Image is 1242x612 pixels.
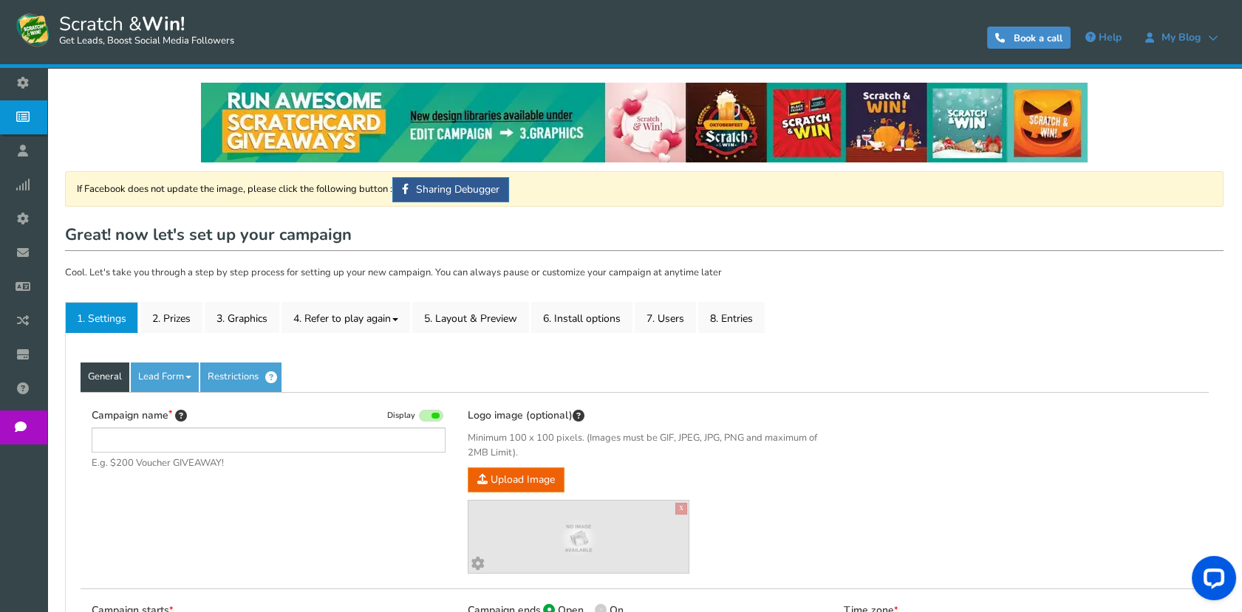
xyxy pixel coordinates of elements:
a: X [675,503,687,515]
a: Restrictions [200,362,282,392]
a: 8. Entries [698,302,765,333]
a: Book a call [987,27,1071,49]
a: 6. Install options [531,302,632,333]
h1: Great! now let's set up your campaign [65,221,1224,251]
span: E.g. $200 Voucher GIVEAWAY! [92,456,446,471]
a: 7. Users [635,302,696,333]
span: My Blog [1154,32,1208,44]
img: festival-poster-2020.webp [201,83,1088,162]
span: Display [387,410,415,422]
a: Sharing Debugger [392,177,509,202]
span: Tip: Choose a title that will attract more entries. For example: “Scratch & win a bracelet” will ... [175,408,187,424]
a: Scratch &Win! Get Leads, Boost Social Media Followers [15,11,234,48]
a: 1. Settings [65,302,138,333]
p: Cool. Let's take you through a step by step process for setting up your new campaign. You can alw... [65,266,1224,281]
strong: Win! [142,11,185,37]
small: Get Leads, Boost Social Media Followers [59,35,234,47]
a: 3. Graphics [205,302,279,333]
span: Minimum 100 x 100 pixels. (Images must be GIF, JPEG, JPG, PNG and maximum of 2MB Limit). [468,431,822,460]
a: Lead Form [131,362,199,392]
iframe: LiveChat chat widget [1180,550,1242,612]
a: Help [1078,26,1129,49]
span: This image will be displayed on top of your contest screen. You can upload & preview different im... [573,408,584,424]
a: 2. Prizes [140,302,202,333]
span: Help [1099,30,1122,44]
a: 4. Refer to play again [282,302,410,333]
span: Book a call [1014,32,1062,45]
a: 5. Layout & Preview [412,302,529,333]
span: Scratch & [52,11,234,48]
label: Campaign name [92,408,187,424]
img: Scratch and Win [15,11,52,48]
label: Logo image (optional) [468,408,584,424]
div: If Facebook does not update the image, please click the following button : [65,171,1224,207]
a: General [81,362,129,392]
